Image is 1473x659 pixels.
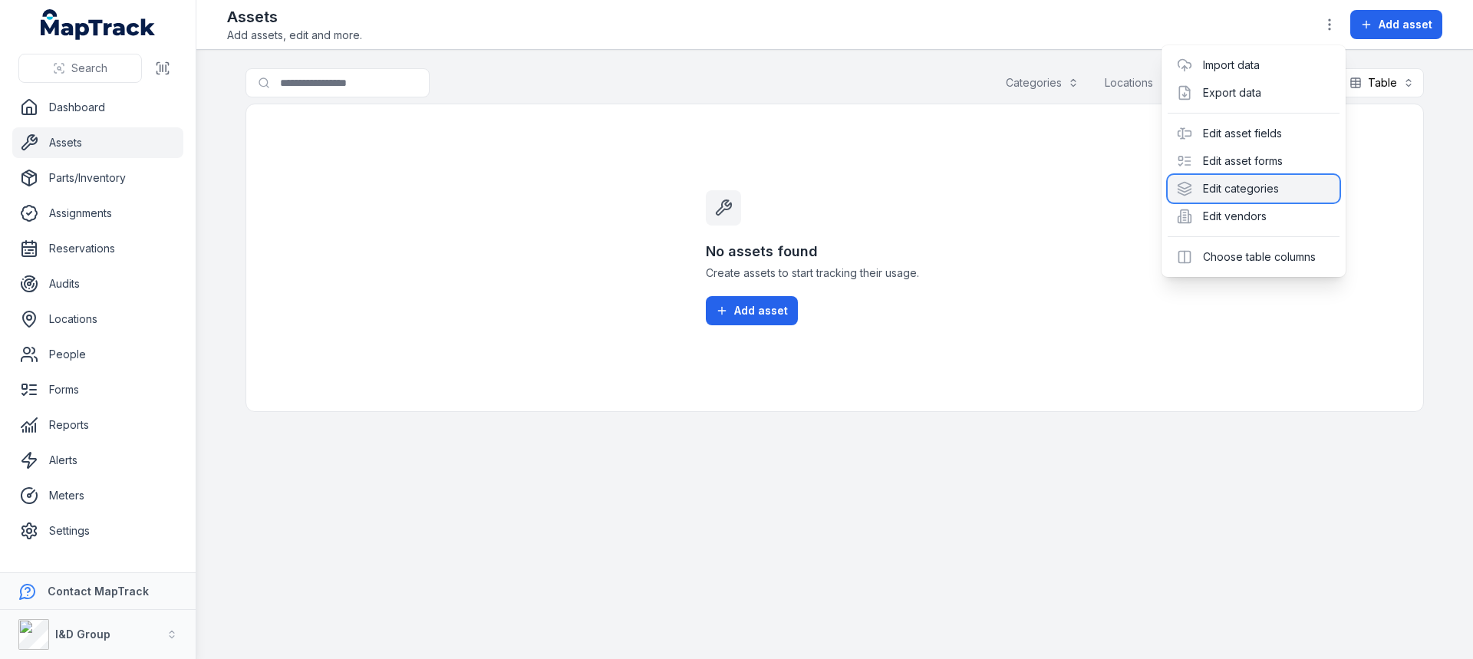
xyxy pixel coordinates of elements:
[1203,58,1260,73] a: Import data
[1168,79,1340,107] div: Export data
[1168,175,1340,203] div: Edit categories
[1168,203,1340,230] div: Edit vendors
[1168,243,1340,271] div: Choose table columns
[1168,120,1340,147] div: Edit asset fields
[1168,147,1340,175] div: Edit asset forms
